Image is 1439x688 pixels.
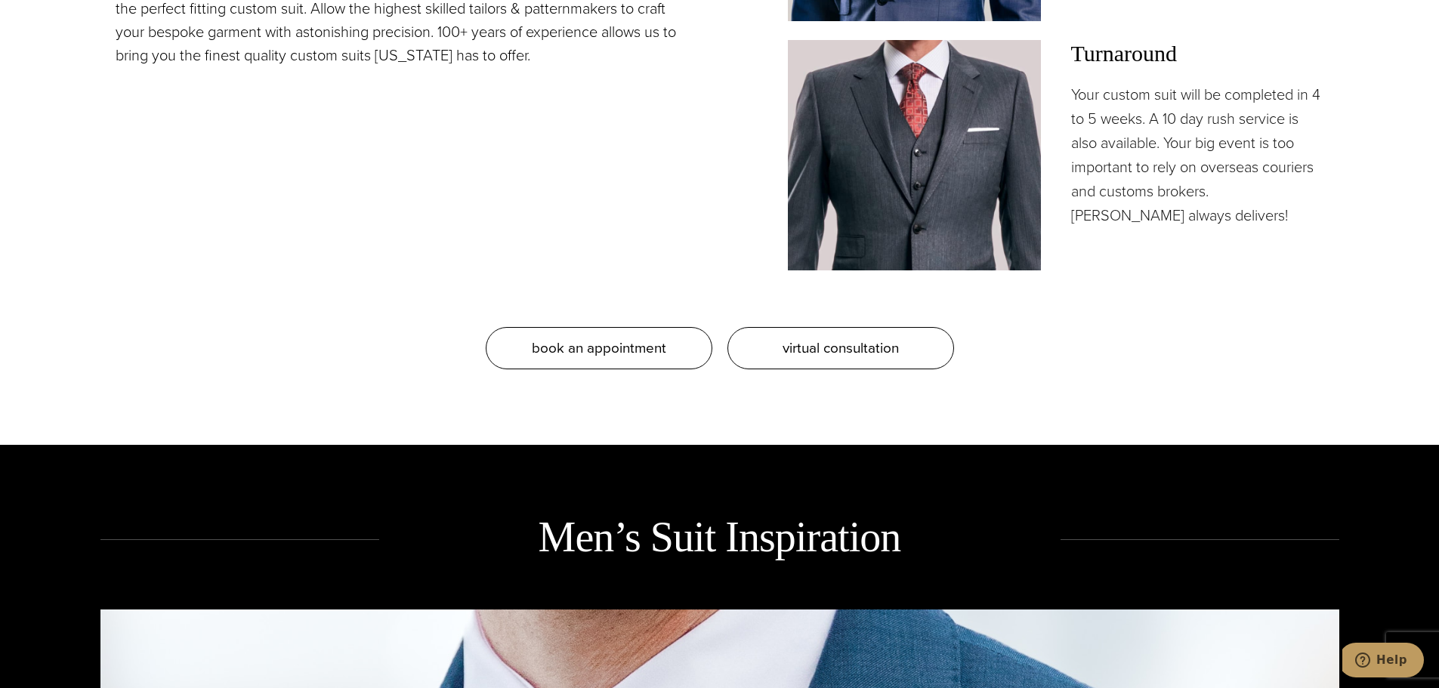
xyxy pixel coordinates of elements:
[727,327,954,369] a: virtual consultation
[1071,40,1324,67] h3: Turnaround
[486,327,712,369] a: book an appointment
[1342,643,1424,680] iframe: Opens a widget where you can chat to one of our agents
[783,337,899,359] span: virtual consultation
[379,510,1061,564] h2: Men’s Suit Inspiration
[788,40,1041,270] img: Client in vested charcoal bespoke suit with white shirt and red patterned tie.
[1071,82,1324,227] p: Your custom suit will be completed in 4 to 5 weeks. A 10 day rush service is also available. Your...
[532,337,666,359] span: book an appointment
